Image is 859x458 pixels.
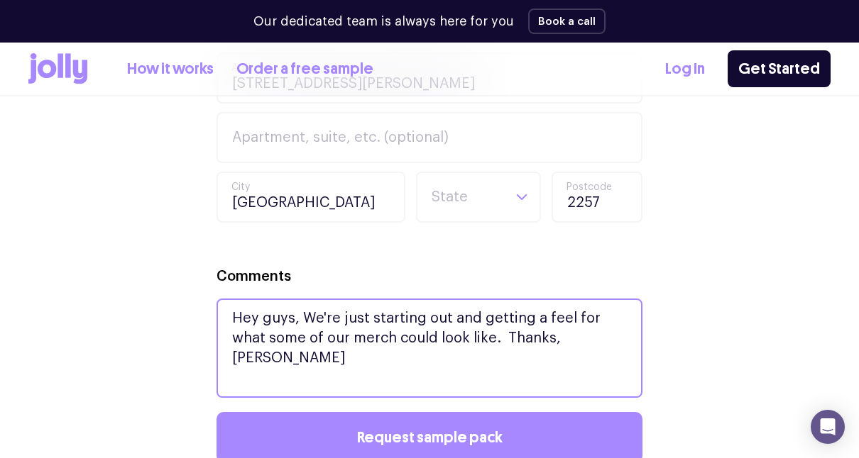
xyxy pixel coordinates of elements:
div: Search for option [416,172,541,223]
a: Get Started [728,50,831,87]
a: Order a free sample [236,57,373,81]
button: Book a call [528,9,606,34]
label: Comments [217,267,291,287]
a: Log In [665,57,705,81]
span: Request sample pack [357,430,503,445]
input: Search for option [430,173,503,221]
div: Open Intercom Messenger [811,410,845,444]
p: Our dedicated team is always here for you [253,12,514,31]
a: How it works [127,57,214,81]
